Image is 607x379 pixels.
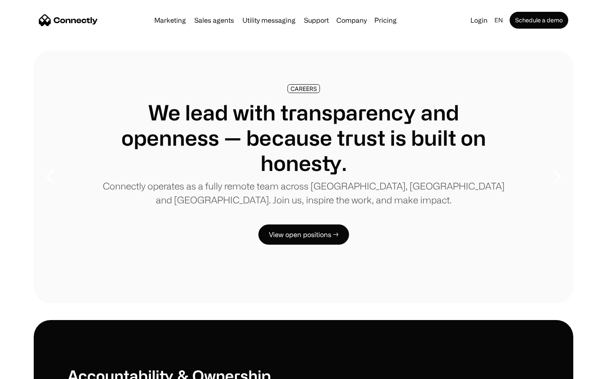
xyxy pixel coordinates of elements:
a: Utility messaging [239,17,299,24]
a: Sales agents [191,17,237,24]
p: Connectly operates as a fully remote team across [GEOGRAPHIC_DATA], [GEOGRAPHIC_DATA] and [GEOGRA... [101,179,506,207]
ul: Language list [17,364,51,376]
div: Company [336,14,367,26]
a: Marketing [151,17,189,24]
a: Schedule a demo [510,12,568,29]
div: en [494,14,503,26]
a: View open positions → [258,224,349,245]
aside: Language selected: English [8,363,51,376]
a: Login [467,14,491,26]
a: Pricing [371,17,400,24]
a: Support [301,17,332,24]
div: CAREERS [290,85,317,92]
h1: We lead with transparency and openness — because trust is built on honesty. [101,100,506,176]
